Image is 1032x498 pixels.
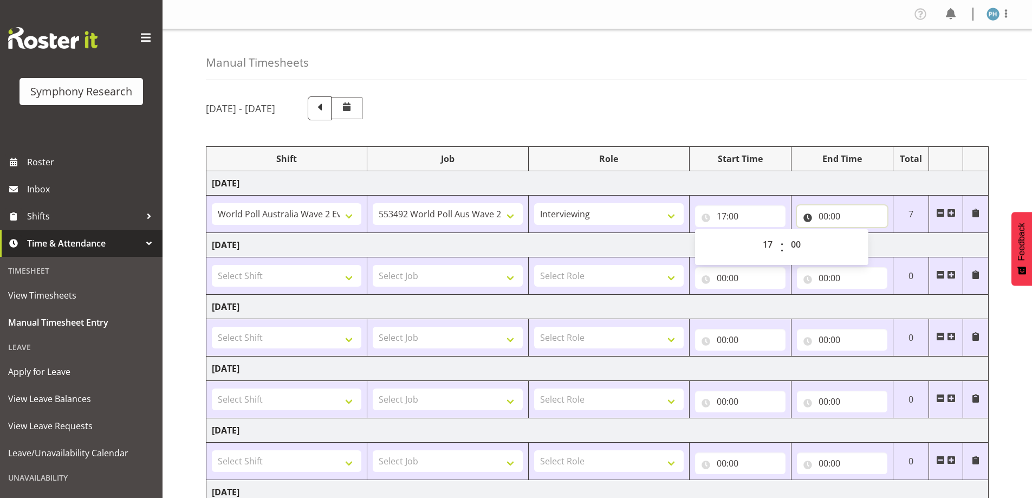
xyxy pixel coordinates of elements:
[797,391,887,412] input: Click to select...
[30,83,132,100] div: Symphony Research
[695,452,786,474] input: Click to select...
[3,282,160,309] a: View Timesheets
[797,152,887,165] div: End Time
[8,391,154,407] span: View Leave Balances
[3,358,160,385] a: Apply for Leave
[3,385,160,412] a: View Leave Balances
[3,260,160,282] div: Timesheet
[3,467,160,489] div: Unavailability
[695,152,786,165] div: Start Time
[893,381,929,418] td: 0
[206,233,989,257] td: [DATE]
[3,336,160,358] div: Leave
[27,235,141,251] span: Time & Attendance
[212,152,361,165] div: Shift
[695,267,786,289] input: Click to select...
[27,181,157,197] span: Inbox
[8,287,154,303] span: View Timesheets
[8,364,154,380] span: Apply for Leave
[373,152,522,165] div: Job
[695,329,786,351] input: Click to select...
[1011,212,1032,286] button: Feedback - Show survey
[27,208,141,224] span: Shifts
[1017,223,1027,261] span: Feedback
[3,439,160,467] a: Leave/Unavailability Calendar
[206,357,989,381] td: [DATE]
[534,152,684,165] div: Role
[797,267,887,289] input: Click to select...
[893,257,929,295] td: 0
[780,234,784,261] span: :
[206,56,309,69] h4: Manual Timesheets
[206,295,989,319] td: [DATE]
[893,196,929,233] td: 7
[8,445,154,461] span: Leave/Unavailability Calendar
[695,391,786,412] input: Click to select...
[3,412,160,439] a: View Leave Requests
[797,205,887,227] input: Click to select...
[893,319,929,357] td: 0
[899,152,924,165] div: Total
[3,309,160,336] a: Manual Timesheet Entry
[206,102,275,114] h5: [DATE] - [DATE]
[893,443,929,480] td: 0
[797,452,887,474] input: Click to select...
[797,329,887,351] input: Click to select...
[8,418,154,434] span: View Leave Requests
[27,154,157,170] span: Roster
[8,314,154,331] span: Manual Timesheet Entry
[986,8,999,21] img: paul-hitchfield1916.jpg
[8,27,98,49] img: Rosterit website logo
[206,171,989,196] td: [DATE]
[695,205,786,227] input: Click to select...
[206,418,989,443] td: [DATE]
